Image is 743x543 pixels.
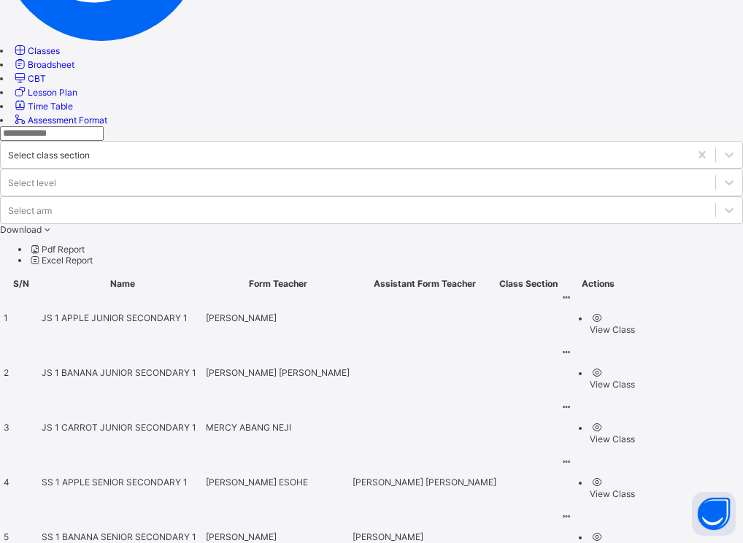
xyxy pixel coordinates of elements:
td: 4 [3,455,39,509]
button: Open asap [692,492,736,536]
th: Name [41,277,204,290]
span: [PERSON_NAME] [206,312,350,323]
th: Assistant Form Teacher [352,277,497,290]
span: CBT [28,73,46,84]
span: JS 1 APPLE [42,312,91,323]
div: View Class [590,379,635,390]
div: Select arm [8,205,52,216]
span: SENIOR SECONDARY 1 [92,477,188,488]
td: 3 [3,401,39,454]
div: View Class [590,324,635,335]
a: Assessment Format [12,115,107,126]
div: View Class [590,434,635,444]
th: Class Section [498,277,558,290]
th: Form Teacher [205,277,350,290]
span: Classes [28,45,60,56]
span: [PERSON_NAME] [206,531,350,542]
span: [PERSON_NAME] [PERSON_NAME] [206,367,350,378]
a: Classes [12,45,60,56]
span: Time Table [28,101,73,112]
span: Broadsheet [28,59,74,70]
a: CBT [12,73,46,84]
a: Time Table [12,101,73,112]
li: dropdown-list-item-null-1 [29,255,743,266]
div: Select class section [8,150,90,161]
span: SS 1 BANANA [42,531,101,542]
th: S/N [3,277,39,290]
span: JS 1 BANANA [42,367,100,378]
span: [PERSON_NAME] [353,531,496,542]
li: dropdown-list-item-null-0 [29,244,743,255]
span: SENIOR SECONDARY 1 [101,531,196,542]
span: JS 1 CARROT [42,422,100,433]
span: MERCY ABANG NEJI [206,422,350,433]
span: JUNIOR SECONDARY 1 [91,312,188,323]
th: Actions [560,277,636,290]
span: JUNIOR SECONDARY 1 [100,367,196,378]
td: 1 [3,291,39,344]
span: Assessment Format [28,115,107,126]
span: Lesson Plan [28,87,77,98]
div: View Class [590,488,635,499]
td: 2 [3,346,39,399]
span: JUNIOR SECONDARY 1 [100,422,196,433]
div: Select level [8,177,56,188]
a: Lesson Plan [12,87,77,98]
span: SS 1 APPLE [42,477,92,488]
span: [PERSON_NAME] ESOHE [206,477,350,488]
a: Broadsheet [12,59,74,70]
span: [PERSON_NAME] [PERSON_NAME] [353,477,496,488]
